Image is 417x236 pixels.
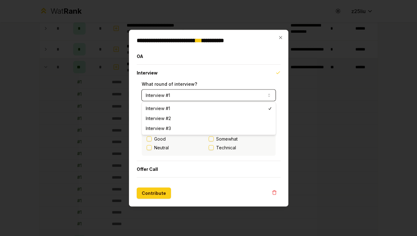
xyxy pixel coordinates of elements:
[137,161,281,177] button: Offer Call
[154,144,169,151] label: Neutral
[137,81,281,161] div: Interview
[216,144,236,151] span: Technical
[142,81,197,86] label: What round of interview?
[146,105,170,112] span: Interview #1
[146,125,171,132] span: Interview #3
[137,48,281,64] button: OA
[216,136,238,142] span: Somewhat
[137,65,281,81] button: Interview
[137,187,171,199] button: Contribute
[146,115,171,122] span: Interview #2
[154,136,166,142] label: Good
